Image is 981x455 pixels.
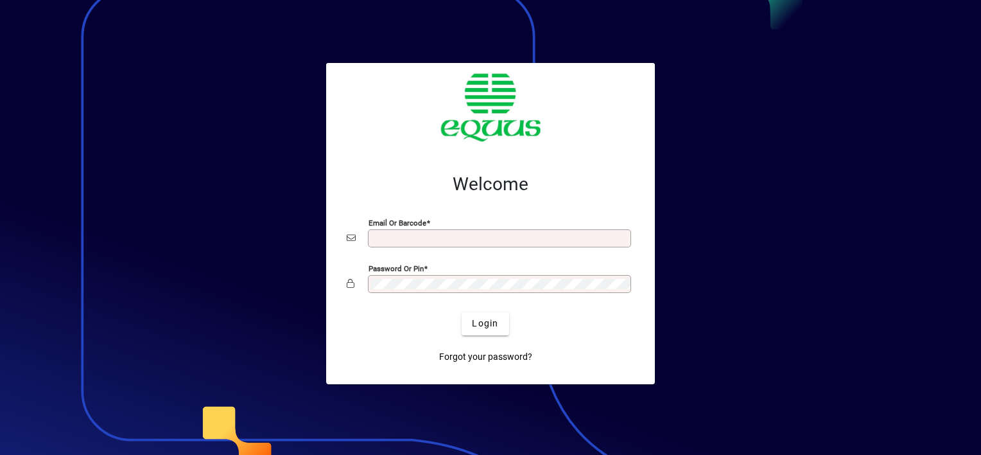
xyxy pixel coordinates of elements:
span: Forgot your password? [439,350,532,364]
button: Login [462,312,508,335]
a: Forgot your password? [434,346,537,369]
mat-label: Password or Pin [369,263,424,272]
mat-label: Email or Barcode [369,218,426,227]
h2: Welcome [347,174,634,195]
span: Login [472,317,498,330]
